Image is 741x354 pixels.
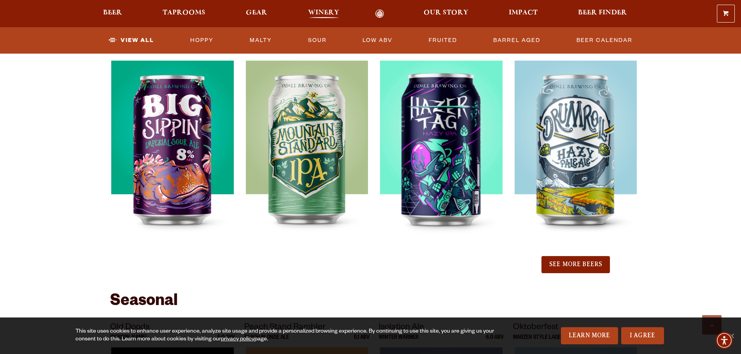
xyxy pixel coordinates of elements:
[625,48,638,61] p: 5 ABV
[187,31,217,49] a: Hoppy
[110,34,235,255] a: Big Sippin’ Imperial Sour Ale 8.0 ABV Big Sippin’ Big Sippin’
[359,31,396,49] a: Low ABV
[105,31,157,49] a: View All
[716,332,733,349] div: Accessibility Menu
[513,48,548,61] p: Hazy Pale Ale
[426,31,460,49] a: Fruited
[163,10,205,16] span: Taprooms
[158,9,210,18] a: Taprooms
[244,34,370,255] a: Mountain Standard Mountain Style IPA 6.5 ABV Mountain Standard Mountain Standard
[424,10,468,16] span: Our Story
[241,9,272,18] a: Gear
[246,61,368,255] img: Mountain Standard
[75,328,497,344] div: This site uses cookies to enhance user experience, analyze site usage and provide a personalized ...
[490,48,504,61] p: 6 ABV
[217,48,235,61] p: 8.0 ABV
[573,9,632,18] a: Beer Finder
[509,10,538,16] span: Impact
[103,10,122,16] span: Beer
[247,31,275,49] a: Malty
[504,9,543,18] a: Impact
[110,293,631,312] h2: Seasonal
[379,48,400,61] p: Hazy IPA
[305,31,330,49] a: Sour
[513,34,638,255] a: Drumroll Hazy Pale Ale 5 ABV Drumroll Drumroll
[541,256,610,273] button: See More Beers
[561,327,618,344] a: Learn More
[352,48,370,61] p: 6.5 ABV
[246,10,267,16] span: Gear
[578,10,627,16] span: Beer Finder
[379,34,504,255] a: Hazer Tag Hazy IPA 6 ABV Hazer Tag Hazer Tag
[573,31,636,49] a: Beer Calendar
[419,9,473,18] a: Our Story
[702,315,722,335] a: Scroll to top
[98,9,127,18] a: Beer
[490,31,543,49] a: Barrel Aged
[111,61,233,255] img: Big Sippin’
[244,48,293,61] p: Mountain Style IPA
[308,10,339,16] span: Winery
[621,327,664,344] a: I Agree
[110,48,155,61] p: Imperial Sour Ale
[365,9,394,18] a: Odell Home
[515,61,637,255] img: Drumroll
[380,61,503,255] img: Hazer Tag
[303,9,344,18] a: Winery
[221,337,254,343] a: privacy policy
